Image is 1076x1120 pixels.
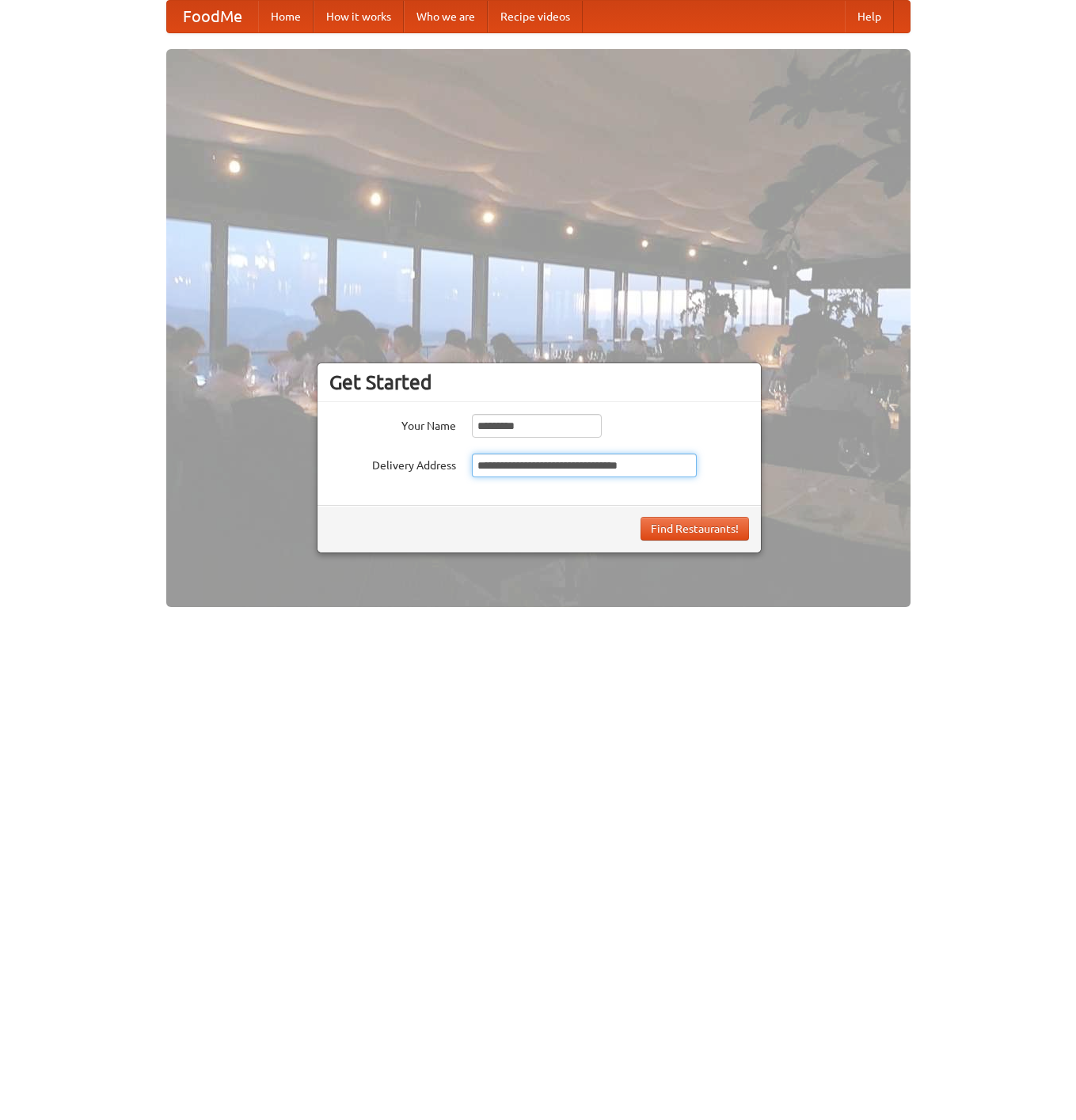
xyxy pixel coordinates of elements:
a: FoodMe [167,1,258,32]
button: Find Restaurants! [641,517,749,541]
h3: Get Started [329,370,749,394]
a: Who we are [404,1,488,32]
a: Recipe videos [488,1,583,32]
a: Home [258,1,314,32]
label: Your Name [329,414,456,434]
label: Delivery Address [329,454,456,473]
a: Help [845,1,894,32]
a: How it works [314,1,404,32]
